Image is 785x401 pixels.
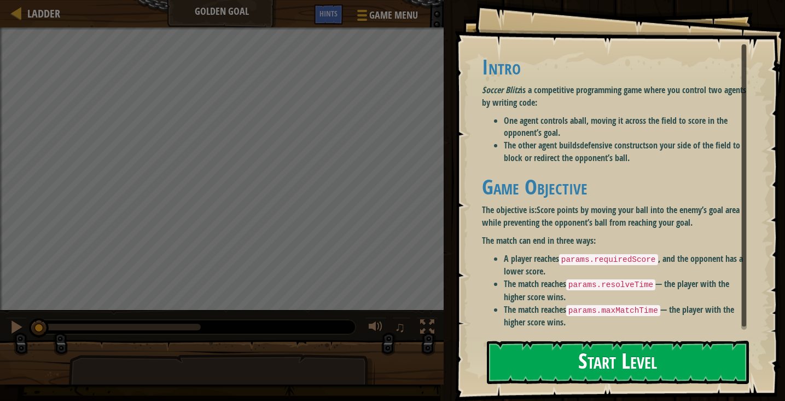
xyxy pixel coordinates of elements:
button: Game Menu [348,4,425,30]
li: One agent controls a , moving it across the field to score in the opponent’s goal. [504,114,747,140]
span: Hints [319,8,338,19]
h1: Intro [482,55,747,78]
strong: ball [574,114,586,127]
h1: Game Objective [482,175,747,198]
strong: defensive constructs [580,139,649,151]
p: The match can end in three ways: [482,234,747,247]
code: params.requiredScore [559,254,658,265]
button: Start Level [487,341,749,384]
button: Adjust volume [365,317,387,340]
button: Toggle fullscreen [416,317,438,340]
strong: Score points by moving your ball into the enemy’s goal area while preventing the opponent’s ball ... [482,204,740,228]
p: is a competitive programming game where you control two agents by writing code: [482,84,747,109]
code: params.maxMatchTime [566,305,660,316]
button: ♫ [392,317,411,340]
em: Soccer Blitz [482,84,520,96]
li: The other agent builds on your side of the field to block or redirect the opponent’s ball. [504,139,747,164]
button: ⌘ + P: Pause [5,317,27,340]
span: Ladder [27,6,60,21]
li: The match reaches — the player with the higher score wins. [504,303,747,329]
li: A player reaches , and the opponent has a lower score. [504,253,747,278]
span: ♫ [394,319,405,335]
a: Ladder [22,6,60,21]
p: The objective is: [482,204,747,229]
span: Game Menu [369,8,418,22]
code: params.resolveTime [566,279,655,290]
li: The match reaches — the player with the higher score wins. [504,278,747,303]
